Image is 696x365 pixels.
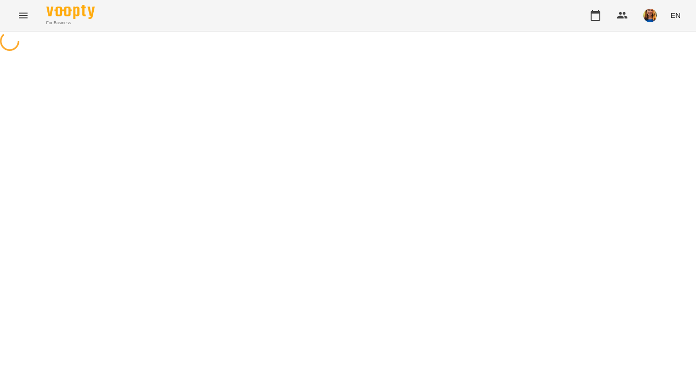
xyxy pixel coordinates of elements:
[667,6,684,24] button: EN
[670,10,681,20] span: EN
[643,9,657,22] img: 0c2b26133b8a38b5e2c6b0c6c994da61.JPG
[12,4,35,27] button: Menu
[46,20,95,26] span: For Business
[46,5,95,19] img: Voopty Logo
